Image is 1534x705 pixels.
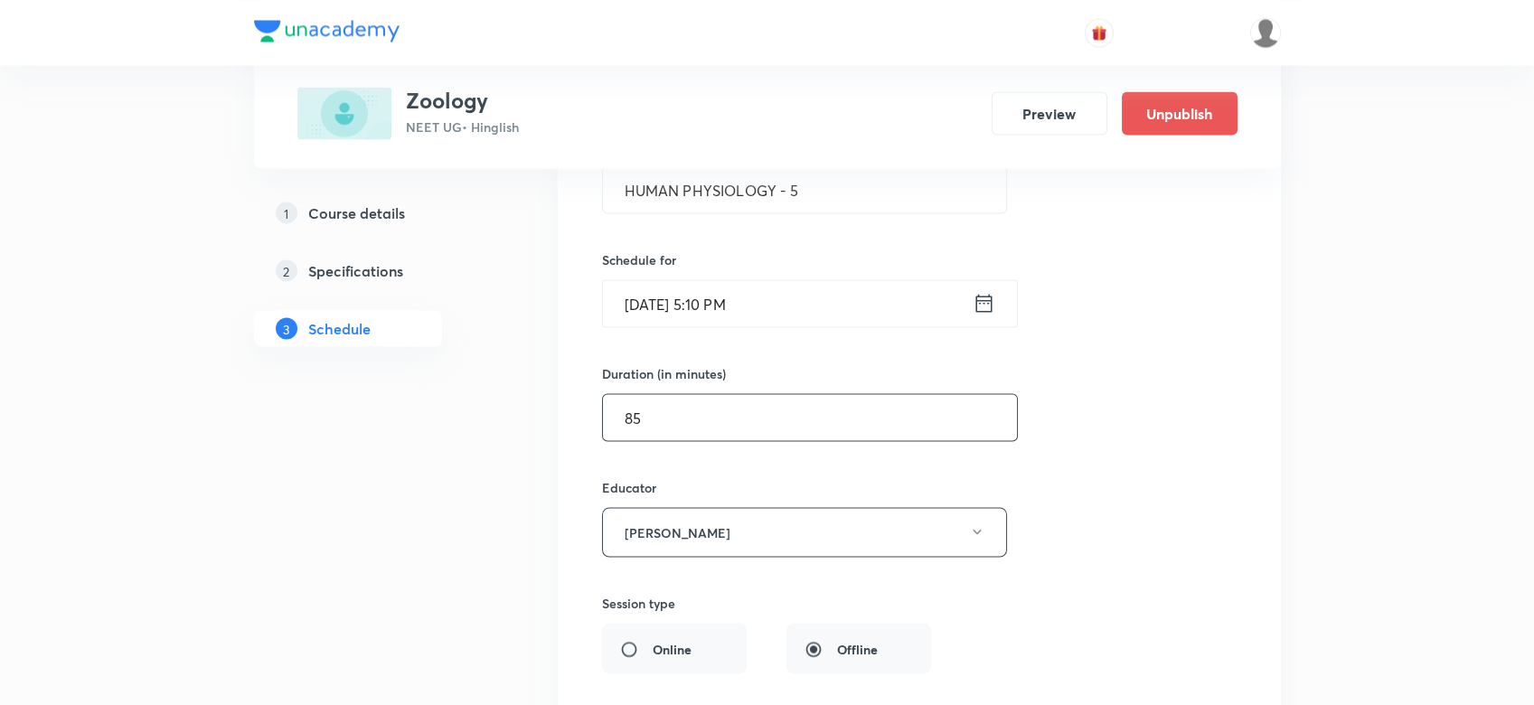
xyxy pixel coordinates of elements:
h6: Schedule for [602,249,1008,268]
button: Unpublish [1122,91,1238,135]
img: Company Logo [254,20,400,42]
h6: Educator [602,477,1008,496]
p: 2 [276,259,297,281]
h5: Course details [308,202,405,223]
a: 1Course details [254,194,500,230]
p: NEET UG • Hinglish [406,117,519,136]
p: 1 [276,202,297,223]
button: avatar [1085,18,1114,47]
h5: Specifications [308,259,403,281]
input: A great title is short, clear and descriptive [603,166,1007,212]
a: 2Specifications [254,252,500,288]
img: C60EEA20-0BCB-4381-855D-02EA6F175A8E_plus.png [297,87,391,139]
button: [PERSON_NAME] [602,507,1008,557]
p: 3 [276,317,297,339]
input: 85 [603,394,1017,440]
h3: Zoology [406,87,519,113]
img: Shahrukh Ansari [1250,17,1281,48]
img: avatar [1091,24,1107,41]
h6: Session type [602,593,675,612]
a: Company Logo [254,20,400,46]
h6: Duration (in minutes) [602,363,726,382]
h5: Schedule [308,317,371,339]
button: Preview [992,91,1107,135]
